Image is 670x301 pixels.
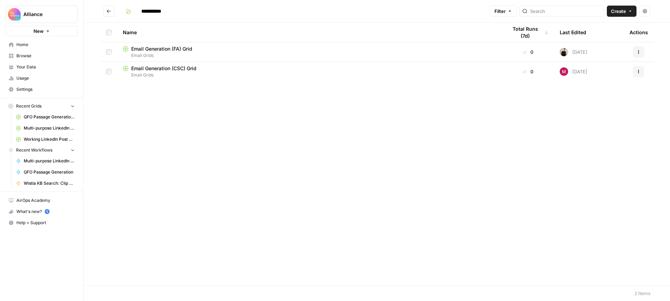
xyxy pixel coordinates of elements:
button: Help + Support [6,217,78,228]
a: Usage [6,73,78,84]
button: Filter [490,6,516,17]
span: Multi-purpose LinkedIn Workflow [24,158,75,164]
span: New [33,28,44,35]
div: Actions [630,23,648,42]
text: 5 [46,210,48,213]
div: [DATE] [560,67,587,76]
div: Total Runs (7d) [507,23,549,42]
div: Name [123,23,496,42]
span: Create [611,8,626,15]
span: Your Data [16,64,75,70]
span: Browse [16,53,75,59]
button: Workspace: Alliance [6,6,78,23]
span: Alliance [23,11,66,18]
a: Email Generation (FA) GridEmail Grids [123,45,496,59]
button: Go back [103,6,114,17]
span: Wistia KB Search: Clip & Takeaway Generator [24,180,75,186]
span: Working LinkedIn Post Grid (PMA) [24,136,75,142]
div: Last Edited [560,23,586,42]
span: Help + Support [16,220,75,226]
span: Recent Grids [16,103,42,109]
span: Usage [16,75,75,81]
img: Alliance Logo [8,8,21,21]
button: Recent Workflows [6,145,78,155]
img: zisfsfjavtjatavadd4sac4votan [560,67,568,76]
span: Email Grids [123,52,496,59]
div: 2 Items [634,290,650,297]
span: AirOps Academy [16,197,75,204]
a: Browse [6,50,78,61]
div: What's new? [6,206,77,217]
div: 0 [507,68,549,75]
input: Search [530,8,601,15]
div: 0 [507,49,549,56]
a: AirOps Academy [6,195,78,206]
a: Email Generation (CSC) GridEmail Grids [123,65,496,78]
button: New [6,26,78,36]
a: QFO Passage Generation [13,167,78,178]
a: Multi-purpose LinkedIn Workflow Grid [13,123,78,134]
span: QFO Passage Generation Grid (PMA) [24,114,75,120]
a: Settings [6,84,78,95]
span: Email Generation (FA) Grid [131,45,192,52]
a: Working LinkedIn Post Grid (PMA) [13,134,78,145]
span: Email Generation (CSC) Grid [131,65,196,72]
button: Recent Grids [6,101,78,111]
span: Email Grids [123,72,496,78]
a: Home [6,39,78,50]
span: QFO Passage Generation [24,169,75,175]
button: What's new? 5 [6,206,78,217]
a: QFO Passage Generation Grid (PMA) [13,111,78,123]
span: Settings [16,86,75,93]
span: Home [16,42,75,48]
a: Wistia KB Search: Clip & Takeaway Generator [13,178,78,189]
button: Create [607,6,636,17]
span: Recent Workflows [16,147,52,153]
span: Multi-purpose LinkedIn Workflow Grid [24,125,75,131]
a: Your Data [6,61,78,73]
a: 5 [45,209,50,214]
div: [DATE] [560,48,587,56]
span: Filter [494,8,506,15]
a: Multi-purpose LinkedIn Workflow [13,155,78,167]
img: rzyuksnmva7rad5cmpd7k6b2ndco [560,48,568,56]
